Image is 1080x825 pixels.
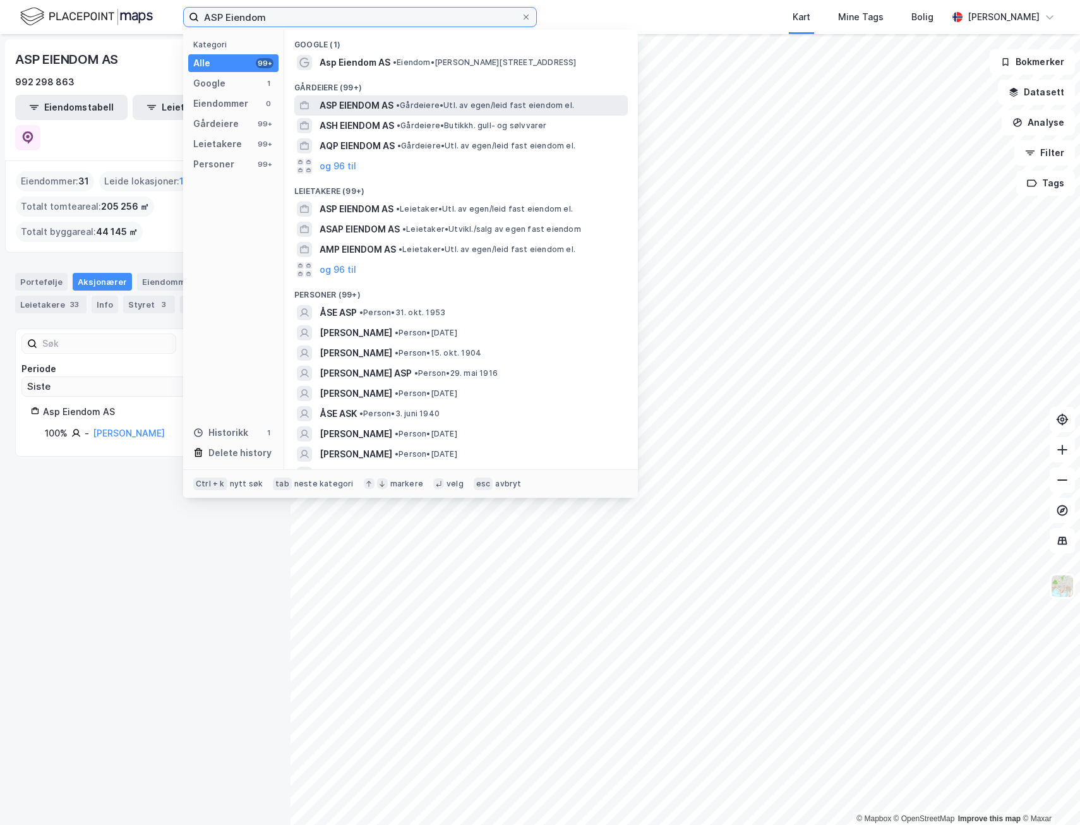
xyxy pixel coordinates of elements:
[911,9,933,25] div: Bolig
[894,814,955,823] a: OpenStreetMap
[263,99,273,109] div: 0
[395,388,399,398] span: •
[395,328,399,337] span: •
[402,224,406,234] span: •
[359,308,363,317] span: •
[256,159,273,169] div: 99+
[395,348,481,358] span: Person • 15. okt. 1904
[16,222,143,242] div: Totalt byggareal :
[93,428,165,438] a: [PERSON_NAME]
[320,159,356,174] button: og 96 til
[838,9,884,25] div: Mine Tags
[180,296,272,313] div: Transaksjoner
[157,298,170,311] div: 3
[294,479,354,489] div: neste kategori
[396,204,400,214] span: •
[256,119,273,129] div: 99+
[123,296,175,313] div: Styret
[22,377,268,396] input: ClearOpen
[68,298,81,311] div: 33
[37,334,176,353] input: Søk
[273,478,292,490] div: tab
[320,118,394,133] span: ASH EIENDOM AS
[193,40,279,49] div: Kategori
[133,95,245,120] button: Leietakertabell
[230,479,263,489] div: nytt søk
[320,138,395,154] span: AQP EIENDOM AS
[15,75,75,90] div: 992 298 863
[263,428,273,438] div: 1
[193,425,248,440] div: Historikk
[179,174,184,189] span: 1
[320,325,392,340] span: [PERSON_NAME]
[395,449,399,459] span: •
[320,222,400,237] span: ASAP EIENDOM AS
[1017,764,1080,825] div: Chat Widget
[397,141,401,150] span: •
[15,273,68,291] div: Portefølje
[284,280,638,303] div: Personer (99+)
[320,366,412,381] span: [PERSON_NAME] ASP
[15,49,121,69] div: ASP EIENDOM AS
[320,55,390,70] span: Asp Eiendom AS
[284,30,638,52] div: Google (1)
[193,116,239,131] div: Gårdeiere
[402,224,581,234] span: Leietaker • Utvikl./salg av egen fast eiendom
[397,121,400,130] span: •
[395,348,399,358] span: •
[263,78,273,88] div: 1
[396,204,573,214] span: Leietaker • Utl. av egen/leid fast eiendom el.
[447,479,464,489] div: velg
[21,361,269,376] div: Periode
[359,308,445,318] span: Person • 31. okt. 1953
[320,346,392,361] span: [PERSON_NAME]
[320,447,392,462] span: [PERSON_NAME]
[199,8,521,27] input: Søk på adresse, matrikkel, gårdeiere, leietakere eller personer
[1014,140,1075,166] button: Filter
[359,409,440,419] span: Person • 3. juni 1940
[998,80,1075,105] button: Datasett
[193,136,242,152] div: Leietakere
[474,478,493,490] div: esc
[320,262,356,277] button: og 96 til
[193,157,234,172] div: Personer
[92,296,118,313] div: Info
[284,73,638,95] div: Gårdeiere (99+)
[395,429,399,438] span: •
[399,244,402,254] span: •
[193,56,210,71] div: Alle
[414,368,418,378] span: •
[990,49,1075,75] button: Bokmerker
[137,273,215,291] div: Eiendommer
[256,58,273,68] div: 99+
[968,9,1040,25] div: [PERSON_NAME]
[73,273,132,291] div: Aksjonærer
[393,57,577,68] span: Eiendom • [PERSON_NAME][STREET_ADDRESS]
[793,9,810,25] div: Kart
[1016,171,1075,196] button: Tags
[393,57,397,67] span: •
[320,98,393,113] span: ASP EIENDOM AS
[395,328,457,338] span: Person • [DATE]
[208,445,272,461] div: Delete history
[78,174,89,189] span: 31
[193,478,227,490] div: Ctrl + k
[359,409,363,418] span: •
[958,814,1021,823] a: Improve this map
[397,121,547,131] span: Gårdeiere • Butikkh. gull- og sølvvarer
[390,479,423,489] div: markere
[284,176,638,199] div: Leietakere (99+)
[856,814,891,823] a: Mapbox
[20,6,153,28] img: logo.f888ab2527a4732fd821a326f86c7f29.svg
[99,171,189,191] div: Leide lokasjoner :
[15,95,128,120] button: Eiendomstabell
[15,296,87,313] div: Leietakere
[101,199,149,214] span: 205 256 ㎡
[16,171,94,191] div: Eiendommer :
[399,244,575,255] span: Leietaker • Utl. av egen/leid fast eiendom el.
[396,100,574,111] span: Gårdeiere • Utl. av egen/leid fast eiendom el.
[395,429,457,439] span: Person • [DATE]
[320,305,357,320] span: ÅSE ASP
[396,100,400,110] span: •
[85,426,89,441] div: -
